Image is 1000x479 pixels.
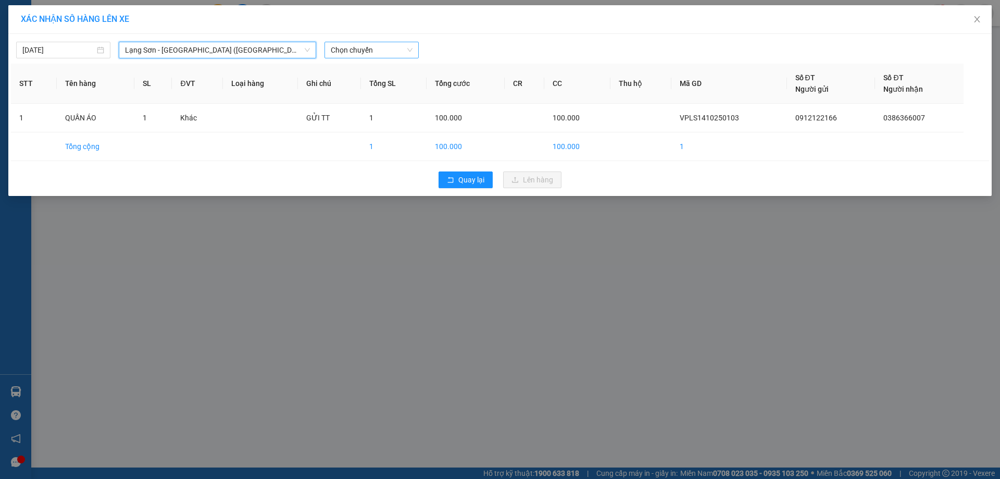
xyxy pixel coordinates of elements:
span: close [973,15,981,23]
span: rollback [447,176,454,185]
span: 100.000 [553,114,580,122]
span: 0386366007 [883,114,925,122]
span: XÁC NHẬN SỐ HÀNG LÊN XE [21,14,129,24]
span: Số ĐT [795,73,815,82]
th: CR [505,64,544,104]
td: 100.000 [427,132,505,161]
th: Ghi chú [298,64,361,104]
th: Loại hàng [223,64,298,104]
td: 1 [671,132,786,161]
th: Tổng SL [361,64,427,104]
span: down [304,47,310,53]
span: Chọn chuyến [331,42,413,58]
span: Số ĐT [883,73,903,82]
span: VPLS1410250103 [680,114,739,122]
span: Quay lại [458,174,484,186]
button: rollbackQuay lại [439,171,493,188]
th: SL [134,64,172,104]
td: Khác [172,104,222,132]
button: uploadLên hàng [503,171,561,188]
th: Mã GD [671,64,786,104]
span: 0912122166 [795,114,837,122]
td: 1 [361,132,427,161]
input: 15/10/2025 [22,44,95,56]
span: Lạng Sơn - Hà Nội (Limousine) [125,42,310,58]
th: Tổng cước [427,64,505,104]
th: Thu hộ [610,64,671,104]
th: STT [11,64,57,104]
td: Tổng cộng [57,132,134,161]
th: Tên hàng [57,64,134,104]
span: GỬI TT [306,114,330,122]
span: Người gửi [795,85,829,93]
span: 100.000 [435,114,462,122]
td: QUẦN ÁO [57,104,134,132]
td: 100.000 [544,132,610,161]
th: ĐVT [172,64,222,104]
span: 1 [369,114,373,122]
button: Close [963,5,992,34]
span: Người nhận [883,85,923,93]
td: 1 [11,104,57,132]
span: 1 [143,114,147,122]
th: CC [544,64,610,104]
